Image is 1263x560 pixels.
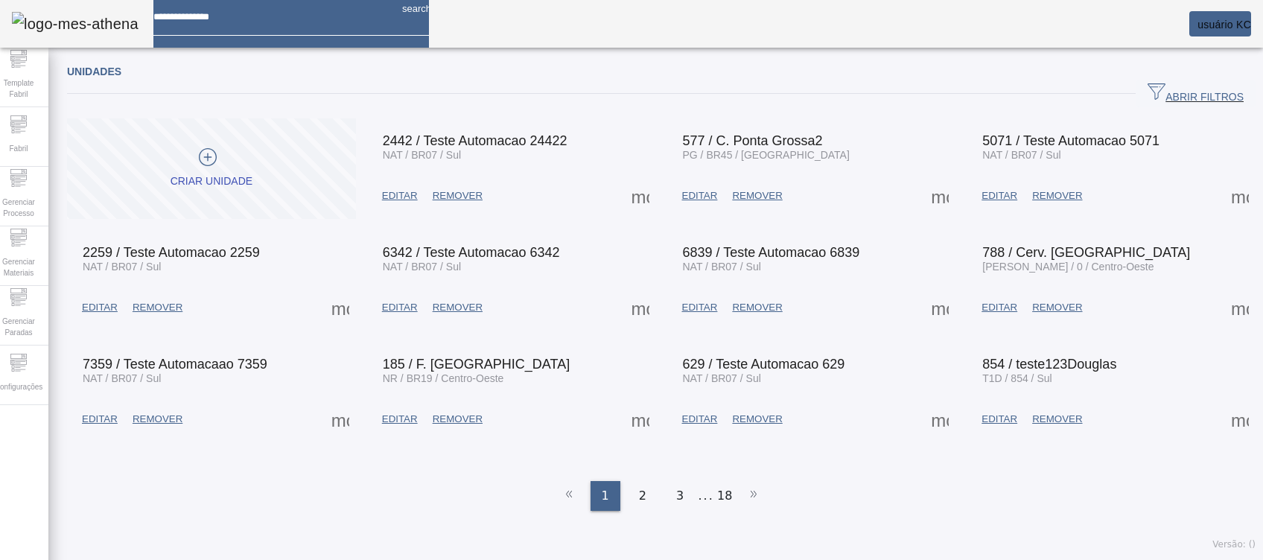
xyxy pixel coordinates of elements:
[83,261,161,273] span: NAT / BR07 / Sul
[375,294,425,321] button: EDITAR
[682,300,718,315] span: EDITAR
[133,300,182,315] span: REMOVER
[982,412,1017,427] span: EDITAR
[982,188,1017,203] span: EDITAR
[683,149,850,161] span: PG / BR45 / [GEOGRAPHIC_DATA]
[67,118,356,219] button: Criar unidade
[433,300,483,315] span: REMOVER
[433,412,483,427] span: REMOVER
[383,133,567,148] span: 2442 / Teste Automacao 24422
[382,412,418,427] span: EDITAR
[926,294,953,321] button: Mais
[1032,412,1082,427] span: REMOVER
[83,245,260,260] span: 2259 / Teste Automacao 2259
[4,139,32,159] span: Fabril
[974,294,1025,321] button: EDITAR
[12,12,139,36] img: logo-mes-athena
[982,372,1052,384] span: T1D / 854 / Sul
[1212,539,1256,550] span: Versão: ()
[383,357,570,372] span: 185 / F. [GEOGRAPHIC_DATA]
[683,245,860,260] span: 6839 / Teste Automacao 6839
[82,412,118,427] span: EDITAR
[1227,406,1253,433] button: Mais
[375,182,425,209] button: EDITAR
[982,245,1190,260] span: 788 / Cerv. [GEOGRAPHIC_DATA]
[683,372,761,384] span: NAT / BR07 / Sul
[682,188,718,203] span: EDITAR
[383,245,560,260] span: 6342 / Teste Automacao 6342
[425,182,490,209] button: REMOVER
[717,481,732,511] li: 18
[732,412,782,427] span: REMOVER
[982,300,1017,315] span: EDITAR
[382,188,418,203] span: EDITAR
[74,294,125,321] button: EDITAR
[682,412,718,427] span: EDITAR
[732,300,782,315] span: REMOVER
[982,357,1116,372] span: 854 / teste123Douglas
[675,182,725,209] button: EDITAR
[425,406,490,433] button: REMOVER
[974,406,1025,433] button: EDITAR
[639,487,646,505] span: 2
[675,406,725,433] button: EDITAR
[425,294,490,321] button: REMOVER
[375,406,425,433] button: EDITAR
[982,133,1159,148] span: 5071 / Teste Automacao 5071
[627,294,654,321] button: Mais
[1227,294,1253,321] button: Mais
[327,406,354,433] button: Mais
[683,261,761,273] span: NAT / BR07 / Sul
[1025,294,1089,321] button: REMOVER
[675,294,725,321] button: EDITAR
[676,487,684,505] span: 3
[1148,83,1244,105] span: ABRIR FILTROS
[1025,182,1089,209] button: REMOVER
[683,357,845,372] span: 629 / Teste Automacao 629
[1227,182,1253,209] button: Mais
[974,182,1025,209] button: EDITAR
[133,412,182,427] span: REMOVER
[1136,80,1256,107] button: ABRIR FILTROS
[67,66,121,77] span: Unidades
[327,294,354,321] button: Mais
[433,188,483,203] span: REMOVER
[982,261,1154,273] span: [PERSON_NAME] / 0 / Centro-Oeste
[82,300,118,315] span: EDITAR
[74,406,125,433] button: EDITAR
[926,182,953,209] button: Mais
[1032,300,1082,315] span: REMOVER
[83,372,161,384] span: NAT / BR07 / Sul
[83,357,267,372] span: 7359 / Teste Automacaao 7359
[171,174,252,189] div: Criar unidade
[1025,406,1089,433] button: REMOVER
[725,406,789,433] button: REMOVER
[627,182,654,209] button: Mais
[383,372,504,384] span: NR / BR19 / Centro-Oeste
[382,300,418,315] span: EDITAR
[1197,19,1251,31] span: usuário KC
[926,406,953,433] button: Mais
[699,481,713,511] li: ...
[383,261,461,273] span: NAT / BR07 / Sul
[732,188,782,203] span: REMOVER
[1032,188,1082,203] span: REMOVER
[982,149,1060,161] span: NAT / BR07 / Sul
[125,294,190,321] button: REMOVER
[627,406,654,433] button: Mais
[125,406,190,433] button: REMOVER
[383,149,461,161] span: NAT / BR07 / Sul
[725,182,789,209] button: REMOVER
[683,133,823,148] span: 577 / C. Ponta Grossa2
[725,294,789,321] button: REMOVER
